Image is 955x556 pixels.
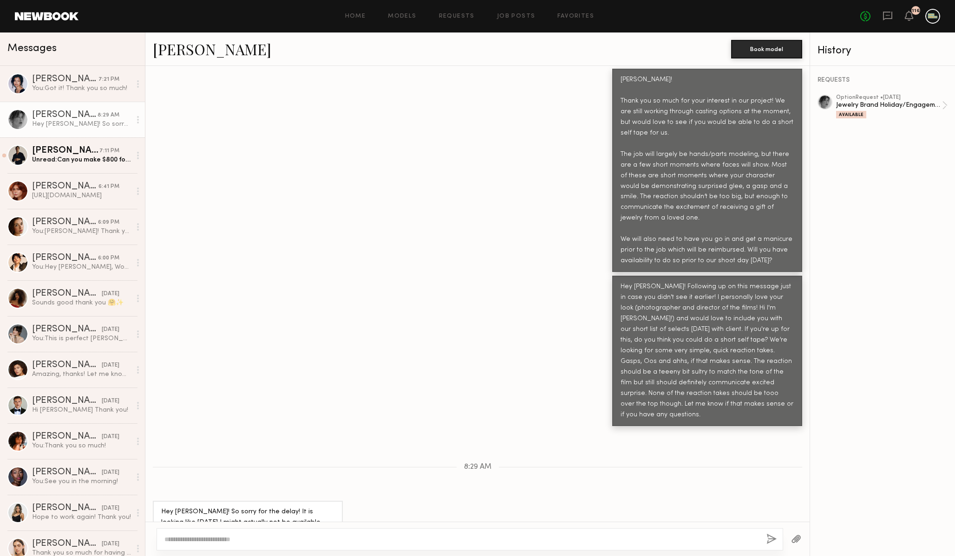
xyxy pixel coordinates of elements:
a: optionRequest •[DATE]Jewelry Brand Holiday/Engagement CampaignAvailable [836,95,948,118]
div: [PERSON_NAME] [32,75,98,84]
div: [PERSON_NAME] [32,218,98,227]
a: Favorites [557,13,594,19]
div: REQUESTS [818,77,948,84]
div: Jewelry Brand Holiday/Engagement Campaign [836,101,942,110]
a: [PERSON_NAME] [153,39,271,59]
div: Hey [PERSON_NAME]! So sorry for the delay! It is looking like [DATE] I might actually not be avai... [161,507,334,550]
div: 6:09 PM [98,218,119,227]
div: [DATE] [102,290,119,298]
a: Requests [439,13,475,19]
div: [DATE] [102,433,119,441]
a: Models [388,13,416,19]
div: [DATE] [102,468,119,477]
div: [PERSON_NAME] [32,253,98,263]
a: Job Posts [497,13,536,19]
div: 6:00 PM [98,254,119,263]
div: Hope to work again! Thank you! [32,513,131,522]
span: Messages [7,43,57,54]
div: You: Thank you so much! [32,441,131,450]
div: Hey [PERSON_NAME]! Following up on this message just in case you didn't see it earlier! I persona... [621,282,794,420]
div: 7:21 PM [98,75,119,84]
div: [PERSON_NAME] [32,289,102,298]
button: Book model [731,40,802,58]
div: [PERSON_NAME] [32,468,102,477]
div: 7:11 PM [99,147,119,155]
div: 116 [912,8,920,13]
div: [PERSON_NAME] [32,110,98,120]
div: History [818,45,948,56]
div: [DATE] [102,540,119,549]
a: Home [345,13,366,19]
span: 8:29 AM [464,463,491,471]
div: You: Hey [PERSON_NAME], Would you be open to a two year usage period for the listed usages? [32,263,131,272]
div: [URL][DOMAIN_NAME] [32,191,131,200]
div: Hey [PERSON_NAME]! So sorry for the delay! It is looking like [DATE] I might actually not be avai... [32,120,131,129]
div: Unread: Can you make $800 for 8 hours work? [32,155,131,164]
div: You: This is perfect [PERSON_NAME]! Thank you so much, will get back to you soon [32,334,131,343]
div: [PERSON_NAME] [32,146,99,155]
div: [PERSON_NAME] [32,325,102,334]
div: You: Got it! Thank you so much! [32,84,131,93]
div: Hi [PERSON_NAME] Thank you! [32,406,131,414]
div: [DATE] [102,361,119,370]
div: [DATE] [102,504,119,513]
div: [PERSON_NAME] [32,504,102,513]
div: You: [PERSON_NAME]! Thank you so much for your interest in our project! We are still working thro... [32,227,131,236]
div: [DATE] [102,397,119,406]
div: 8:29 AM [98,111,119,120]
div: [PERSON_NAME] [32,539,102,549]
a: Book model [731,45,802,52]
div: Available [836,111,866,118]
div: [PERSON_NAME] [32,361,102,370]
div: Amazing, thanks! Let me know if there is anything else needed! [32,370,131,379]
div: option Request • [DATE] [836,95,942,101]
div: [DATE] [102,325,119,334]
div: 6:41 PM [98,182,119,191]
div: Sounds good thank you 🤗✨ [32,298,131,307]
div: [PERSON_NAME]! Thank you so much for your interest in our project! We are still working through c... [621,75,794,266]
div: [PERSON_NAME] [32,432,102,441]
div: [PERSON_NAME] [32,396,102,406]
div: You: See you in the morning! [32,477,131,486]
div: [PERSON_NAME] [32,182,98,191]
